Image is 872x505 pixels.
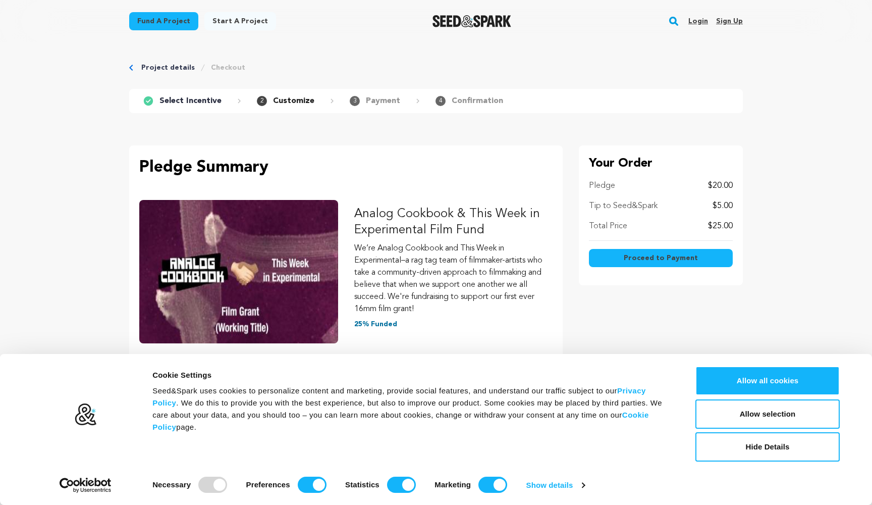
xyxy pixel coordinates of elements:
p: Confirmation [452,95,503,107]
p: Payment [366,95,400,107]
span: 3 [350,96,360,106]
p: Customize [273,95,314,107]
p: Analog Cookbook & This Week in Experimental Film Fund [354,206,553,238]
p: Pledge Summary [139,156,553,180]
p: We’re Analog Cookbook and This Week in Experimental–a rag tag team of filmmaker-artists who take ... [354,242,553,315]
div: Cookie Settings [152,369,673,381]
button: Hide Details [695,432,840,462]
span: Proceed to Payment [624,253,698,263]
p: 25% Funded [354,319,553,329]
p: Pledge [589,180,615,192]
img: Seed&Spark Logo Dark Mode [432,15,512,27]
p: Your Order [589,156,733,172]
button: Allow all cookies [695,366,840,395]
img: logo [74,403,97,426]
button: Allow selection [695,399,840,429]
p: Total Price [589,220,627,232]
a: Fund a project [129,12,198,30]
a: Sign up [716,13,743,29]
a: Usercentrics Cookiebot - opens in a new window [41,478,130,493]
p: $5.00 [713,200,733,212]
strong: Statistics [345,480,379,489]
div: Breadcrumb [129,63,743,73]
strong: Preferences [246,480,290,489]
a: Project details [141,63,195,73]
p: Tip to Seed&Spark [589,200,658,212]
strong: Marketing [434,480,471,489]
p: $25.00 [708,220,733,232]
img: Analog Cookbook & This Week in Experimental Film Fund image [139,200,338,343]
p: Select Incentive [159,95,222,107]
button: Proceed to Payment [589,249,733,267]
a: Show details [526,478,585,493]
a: Checkout [211,63,245,73]
span: 4 [435,96,446,106]
a: Privacy Policy [152,386,646,407]
a: Start a project [204,12,276,30]
a: Login [688,13,708,29]
a: Seed&Spark Homepage [432,15,512,27]
span: 2 [257,96,267,106]
div: Seed&Spark uses cookies to personalize content and marketing, provide social features, and unders... [152,385,673,433]
strong: Necessary [152,480,191,489]
p: $20.00 [708,180,733,192]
